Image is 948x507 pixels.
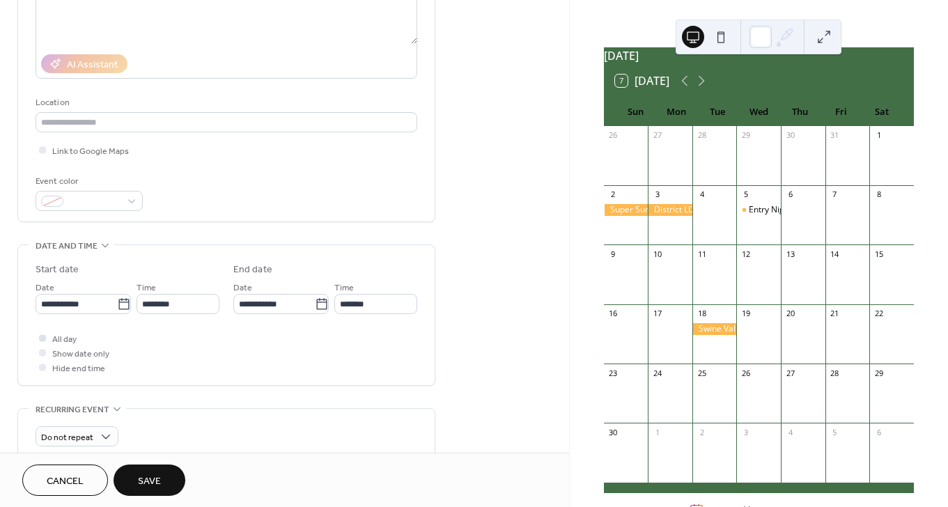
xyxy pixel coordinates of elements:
div: 26 [740,368,751,378]
div: Sun [615,98,656,126]
div: 9 [608,249,619,259]
div: 28 [830,368,840,378]
div: 25 [697,368,707,378]
div: 28 [697,130,707,141]
div: Event color [36,174,140,189]
div: 12 [740,249,751,259]
div: 5 [740,189,751,200]
div: 6 [873,427,884,437]
div: 30 [785,130,795,141]
div: 29 [873,368,884,378]
div: Tue [697,98,738,126]
div: Swine Validation [692,323,737,335]
button: Save [114,465,185,496]
div: Super Sunday and Fundraiser Pickup [604,204,648,216]
span: All day [52,332,77,347]
div: 2 [608,189,619,200]
div: 3 [652,189,662,200]
div: 4 [697,189,707,200]
span: Recurring event [36,403,109,417]
div: 16 [608,309,619,319]
span: Time [334,281,354,295]
div: 4 [785,427,795,437]
div: [DATE] [604,47,914,64]
span: Link to Google Maps [52,144,129,159]
span: Date [36,281,54,295]
div: 7 [830,189,840,200]
span: Time [137,281,156,295]
div: 20 [785,309,795,319]
div: 3 [740,427,751,437]
div: Location [36,95,414,110]
div: 10 [652,249,662,259]
div: Thu [779,98,821,126]
span: Save [138,474,161,489]
div: 17 [652,309,662,319]
div: 14 [830,249,840,259]
div: 22 [873,309,884,319]
div: 1 [873,130,884,141]
div: 18 [697,309,707,319]
div: End date [233,263,272,277]
button: Cancel [22,465,108,496]
div: Fri [821,98,862,126]
div: 6 [785,189,795,200]
div: Entry Night [736,204,781,216]
span: Date and time [36,239,98,253]
div: 2 [697,427,707,437]
div: 15 [873,249,884,259]
span: Show date only [52,347,109,361]
button: 7[DATE] [610,71,674,91]
div: 19 [740,309,751,319]
div: 8 [873,189,884,200]
div: Start date [36,263,79,277]
div: 27 [652,130,662,141]
div: 29 [740,130,751,141]
span: Cancel [47,474,84,489]
div: District LDE [648,204,692,216]
span: Hide end time [52,361,105,376]
div: 24 [652,368,662,378]
div: 21 [830,309,840,319]
div: 23 [608,368,619,378]
span: Date [233,281,252,295]
div: 30 [608,427,619,437]
div: 11 [697,249,707,259]
div: 13 [785,249,795,259]
div: 1 [652,427,662,437]
div: 26 [608,130,619,141]
div: Wed [738,98,779,126]
div: 27 [785,368,795,378]
div: 5 [830,427,840,437]
div: Entry Night [749,204,792,216]
div: 31 [830,130,840,141]
span: Do not repeat [41,430,93,446]
div: Mon [656,98,697,126]
div: Sat [862,98,903,126]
